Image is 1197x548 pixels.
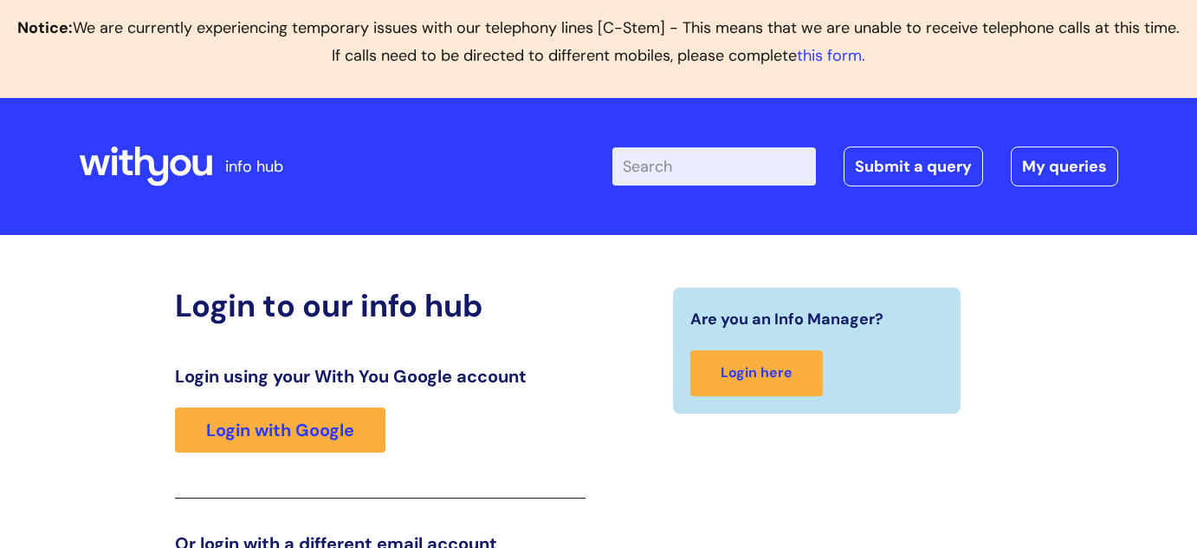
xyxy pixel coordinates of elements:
[690,350,823,396] a: Login here
[175,287,586,324] h2: Login to our info hub
[612,147,816,186] input: Search
[797,45,865,66] a: this form.
[844,147,983,186] a: Submit a query
[225,153,283,180] p: info hub
[175,408,385,453] a: Login with Google
[175,366,586,387] h3: Login using your With You Google account
[1011,147,1118,186] a: My queries
[690,305,883,333] span: Are you an Info Manager?
[14,14,1183,70] p: We are currently experiencing temporary issues with our telephony lines [C-Stem] - This means tha...
[17,17,73,38] b: Notice:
